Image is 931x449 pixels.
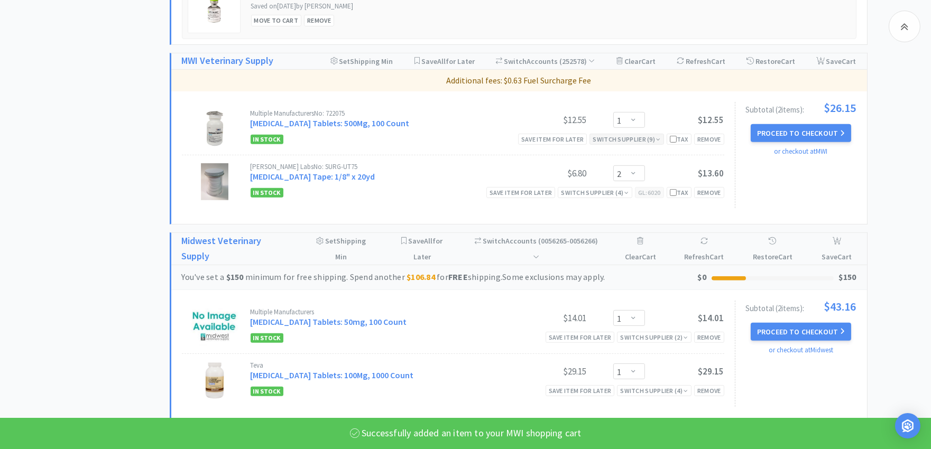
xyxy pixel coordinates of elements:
[508,167,587,180] div: $6.80
[816,53,856,69] div: Save
[746,53,795,69] div: Restore
[251,1,402,12] div: Saved on [DATE] by [PERSON_NAME]
[842,57,856,66] span: Cart
[698,366,724,377] span: $29.15
[670,134,688,144] div: Tax
[698,114,724,126] span: $12.55
[473,233,600,265] div: Accounts
[508,365,587,378] div: $29.15
[751,323,851,341] button: Proceed to Checkout
[616,53,656,69] div: Clear
[251,163,508,170] div: [PERSON_NAME] Labs No: SURG-UT75
[251,188,283,198] span: In Stock
[711,57,725,66] span: Cart
[561,188,629,198] div: Switch Supplier ( 4 )
[310,233,372,265] div: Shipping Min
[182,270,698,284] div: You've set a minimum for free shipping. Spend another for shipping. Some exclusions may apply.
[698,312,724,324] span: $14.01
[196,110,233,147] img: 638b6ea73eb847aa816653592e16fb8b_55455.jpeg
[421,57,475,66] span: Save for Later
[508,114,587,126] div: $12.55
[508,312,587,324] div: $14.01
[746,301,856,312] div: Subtotal ( 2 item s ):
[176,74,863,88] p: Additional fees: $0.63 Fuel Surcharge Fee
[680,233,727,265] div: Refresh
[339,57,351,66] span: Set
[251,316,407,327] a: [MEDICAL_DATA] Tablets: 50mg, 100 Count
[496,53,595,69] div: Accounts
[593,134,660,144] div: Switch Supplier ( 9 )
[251,308,508,315] div: Multiple Manufacturers
[182,53,274,69] a: MWI Veterinary Supply
[251,110,508,117] div: Multiple Manufacturers No: 722075
[424,236,432,246] span: All
[546,332,615,343] div: Save item for later
[620,332,688,342] div: Switch Supplier ( 2 )
[677,53,725,69] div: Refresh
[621,233,659,265] div: Clear
[251,118,410,128] a: [MEDICAL_DATA] Tablets: 500Mg, 100 Count
[642,252,656,261] span: Cart
[533,236,598,261] span: ( 0056265-0056266 )
[486,187,556,198] div: Save item for later
[694,134,724,145] div: Remove
[408,236,443,261] span: Save for Later
[837,252,852,261] span: Cart
[824,301,856,312] span: $43.16
[778,252,792,261] span: Cart
[620,386,688,396] div: Switch Supplier ( 4 )
[698,270,707,284] div: $0
[251,15,302,26] div: Move to Cart
[769,345,833,354] a: or checkout at Midwest
[304,15,334,26] div: Remove
[182,233,290,264] a: Midwest Veterinary Supply
[437,57,446,66] span: All
[251,387,283,396] span: In Stock
[546,385,615,396] div: Save item for later
[839,270,856,284] div: $150
[196,362,233,399] img: e9a284d5c49b4976a314193f21b96585_47687.png
[781,57,795,66] span: Cart
[749,233,796,265] div: Restore
[407,272,435,282] strong: $106.84
[504,57,527,66] span: Switch
[191,308,238,345] img: b799d857050b42dca212e8e238740304_121168.jpeg
[251,171,375,182] a: [MEDICAL_DATA] Tape: 1/8" x 20yd
[330,53,393,69] div: Shipping Min
[641,57,656,66] span: Cart
[251,370,414,380] a: [MEDICAL_DATA] Tablets: 100Mg, 1000 Count
[251,333,283,343] span: In Stock
[483,236,505,246] span: Switch
[746,102,856,114] div: Subtotal ( 2 item s ):
[694,385,724,396] div: Remove
[698,167,724,179] span: $13.60
[635,187,664,198] div: GL: 6020
[709,252,724,261] span: Cart
[751,124,851,142] button: Proceed to Checkout
[325,236,336,246] span: Set
[251,362,508,369] div: Teva
[558,57,595,66] span: ( 252578 )
[518,134,587,145] div: Save item for later
[824,102,856,114] span: $26.15
[694,187,724,198] div: Remove
[201,163,228,200] img: 65ca9b248c164fd881b41031e89adf7e_17956.png
[448,272,468,282] strong: FREE
[226,272,244,282] strong: $150
[670,188,688,198] div: Tax
[251,135,283,144] span: In Stock
[817,233,856,265] div: Save
[694,332,724,343] div: Remove
[775,147,828,156] a: or checkout at MWI
[895,413,920,438] div: Open Intercom Messenger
